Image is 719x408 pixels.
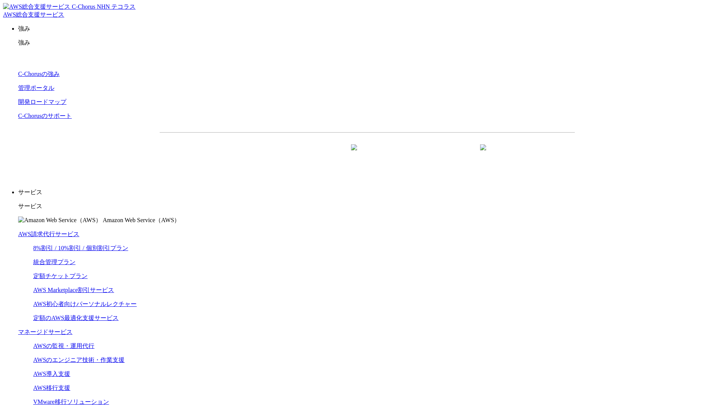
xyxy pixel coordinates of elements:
img: 矢印 [351,144,357,164]
a: 8%割引 / 10%割引 / 個別割引プラン [33,245,128,251]
a: VMware移行ソリューション [33,399,109,405]
a: C-Chorusの強み [18,71,60,77]
p: 強み [18,25,716,33]
a: AWS請求代行サービス [18,231,79,237]
a: AWS総合支援サービス C-Chorus NHN テコラスAWS総合支援サービス [3,3,135,18]
a: 定額のAWS最適化支援サービス [33,315,119,321]
img: Amazon Web Service（AWS） [18,216,102,224]
a: AWS移行支援 [33,385,70,391]
a: AWSの監視・運用代行 [33,343,94,349]
p: サービス [18,189,716,196]
a: 開発ロードマップ [18,99,66,105]
a: AWSのエンジニア技術・作業支援 [33,357,125,363]
a: まずは相談する [371,145,493,164]
p: サービス [18,202,716,210]
img: AWS総合支援サービス C-Chorus [3,3,95,11]
p: 強み [18,39,716,47]
a: AWS導入支援 [33,371,70,377]
a: 統合管理プラン [33,259,75,265]
a: C-Chorusのサポート [18,113,72,119]
a: 管理ポータル [18,85,54,91]
a: マネージドサービス [18,329,72,335]
img: 矢印 [480,144,486,164]
a: 資料を請求する [242,145,363,164]
a: 定額チケットプラン [33,273,88,279]
a: AWS Marketplace割引サービス [33,287,114,293]
a: AWS初心者向けパーソナルレクチャー [33,301,137,307]
span: Amazon Web Service（AWS） [103,217,180,223]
